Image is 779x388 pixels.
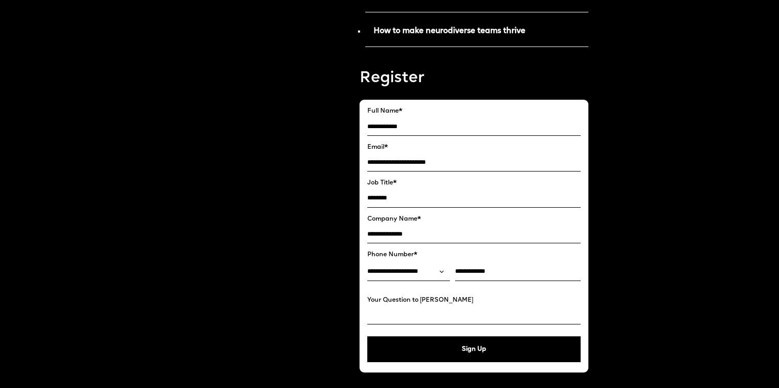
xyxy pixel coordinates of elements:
[367,144,581,151] label: Email
[367,297,581,304] label: Your Question to [PERSON_NAME]
[367,336,581,362] button: Sign Up
[367,179,581,187] label: Job Title
[367,107,581,115] label: Full Name
[367,251,581,258] label: Phone Number
[360,68,588,89] p: Register
[367,215,581,223] label: Company Name
[373,27,525,35] strong: How to make neurodiverse teams thrive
